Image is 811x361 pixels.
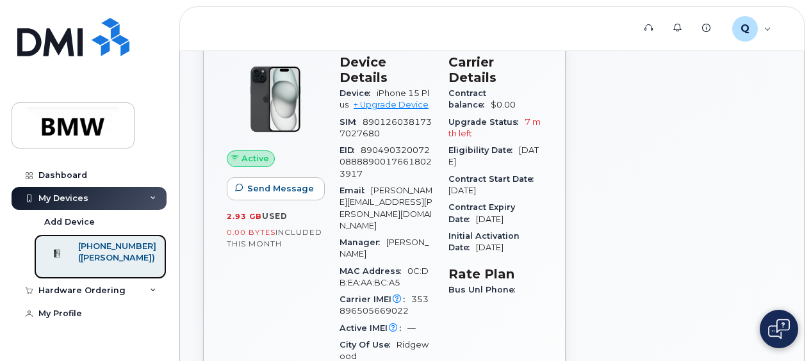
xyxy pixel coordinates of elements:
[340,117,363,127] span: SIM
[340,294,411,304] span: Carrier IMEI
[340,88,377,98] span: Device
[340,323,407,333] span: Active IMEI
[340,266,407,276] span: MAC Address
[491,100,516,109] span: $0.00
[448,117,541,138] span: 7 mth left
[448,266,542,282] h3: Rate Plan
[262,211,288,221] span: used
[448,117,525,127] span: Upgrade Status
[227,227,322,248] span: included this month
[448,88,491,109] span: Contract balance
[340,117,432,138] span: 8901260381737027680
[340,340,397,349] span: City Of Use
[340,186,432,230] span: [PERSON_NAME][EMAIL_ADDRESS][PERSON_NAME][DOMAIN_NAME]
[448,202,515,223] span: Contract Expiry Date
[340,54,433,85] h3: Device Details
[741,21,750,36] span: Q
[340,186,371,195] span: Email
[354,100,429,109] a: + Upgrade Device
[242,152,269,164] span: Active
[340,266,429,287] span: 0C:DB:EA:AA:BC:A5
[768,319,790,339] img: Open chat
[340,145,361,155] span: EID
[448,231,520,252] span: Initial Activation Date
[448,174,540,184] span: Contract Start Date
[476,243,504,252] span: [DATE]
[448,145,519,155] span: Eligibility Date
[227,212,262,221] span: 2.93 GB
[227,177,325,200] button: Send Message
[448,186,476,195] span: [DATE]
[247,182,314,195] span: Send Message
[227,228,275,237] span: 0.00 Bytes
[340,145,432,179] span: 89049032007208888900176618023917
[723,16,780,42] div: Q481611
[237,61,314,138] img: iPhone_15_Black.png
[476,214,504,224] span: [DATE]
[407,323,416,333] span: —
[340,88,429,109] span: iPhone 15 Plus
[448,285,521,294] span: Bus Unl Phone
[448,54,542,85] h3: Carrier Details
[340,237,386,247] span: Manager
